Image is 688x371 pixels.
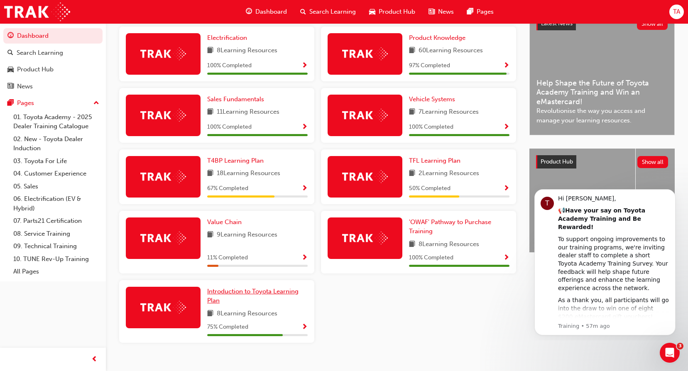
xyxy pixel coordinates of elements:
[10,155,103,168] a: 03. Toyota For Life
[503,124,509,131] span: Show Progress
[207,33,250,43] a: Electrification
[409,239,415,250] span: book-icon
[93,98,99,109] span: up-icon
[140,301,186,314] img: Trak
[207,122,252,132] span: 100 % Completed
[503,62,509,70] span: Show Progress
[536,106,668,125] span: Revolutionise the way you access and manage your learning resources.
[140,170,186,183] img: Trak
[207,95,267,104] a: Sales Fundamentals
[428,7,435,17] span: news-icon
[409,122,453,132] span: 100 % Completed
[207,184,248,193] span: 67 % Completed
[207,218,242,226] span: Value Chain
[409,95,455,103] span: Vehicle Systems
[301,324,308,331] span: Show Progress
[409,218,491,235] span: 'OWAF' Pathway to Purchase Training
[207,230,213,240] span: book-icon
[536,155,668,168] a: Product HubShow all
[422,3,460,20] a: news-iconNews
[660,343,680,363] iframe: Intercom live chat
[301,122,308,132] button: Show Progress
[637,18,668,30] button: Show all
[10,265,103,278] a: All Pages
[419,46,483,56] span: 60 Learning Resources
[379,7,415,17] span: Product Hub
[10,180,103,193] a: 05. Sales
[673,7,680,17] span: TA
[10,227,103,240] a: 08. Service Training
[3,95,103,111] button: Pages
[10,193,103,215] a: 06. Electrification (EV & Hybrid)
[301,61,308,71] button: Show Progress
[409,95,458,104] a: Vehicle Systems
[207,61,252,71] span: 100 % Completed
[529,10,675,135] a: Latest NewsShow allHelp Shape the Future of Toyota Academy Training and Win an eMastercard!Revolu...
[3,27,103,95] button: DashboardSearch LearningProduct HubNews
[409,217,509,236] a: 'OWAF' Pathway to Purchase Training
[255,7,287,17] span: Dashboard
[17,65,54,74] div: Product Hub
[503,122,509,132] button: Show Progress
[503,185,509,193] span: Show Progress
[207,157,264,164] span: T4BP Learning Plan
[301,124,308,131] span: Show Progress
[503,254,509,262] span: Show Progress
[207,95,264,103] span: Sales Fundamentals
[207,253,248,263] span: 11 % Completed
[677,343,683,349] span: 3
[217,46,277,56] span: 8 Learning Resources
[239,3,294,20] a: guage-iconDashboard
[140,109,186,122] img: Trak
[541,20,573,27] span: Latest News
[409,107,415,117] span: book-icon
[419,168,479,179] span: 2 Learning Resources
[301,253,308,263] button: Show Progress
[541,158,573,165] span: Product Hub
[207,287,308,305] a: Introduction to Toyota Learning Plan
[246,7,252,17] span: guage-icon
[217,107,279,117] span: 11 Learning Resources
[4,2,70,21] img: Trak
[207,168,213,179] span: book-icon
[217,230,277,240] span: 9 Learning Resources
[10,215,103,227] a: 07. Parts21 Certification
[7,32,14,40] span: guage-icon
[3,79,103,94] a: News
[409,156,464,166] a: TFL Learning Plan
[207,34,247,41] span: Electrification
[419,107,479,117] span: 7 Learning Resources
[309,7,356,17] span: Search Learning
[409,184,451,193] span: 50 % Completed
[536,17,668,30] a: Latest NewsShow all
[3,45,103,61] a: Search Learning
[409,168,415,179] span: book-icon
[342,170,388,183] img: Trak
[300,7,306,17] span: search-icon
[409,61,450,71] span: 97 % Completed
[17,48,63,58] div: Search Learning
[301,185,308,193] span: Show Progress
[669,5,684,19] button: TA
[10,111,103,133] a: 01. Toyota Academy - 2025 Dealer Training Catalogue
[301,322,308,332] button: Show Progress
[342,47,388,60] img: Trak
[207,288,299,305] span: Introduction to Toyota Learning Plan
[10,240,103,253] a: 09. Technical Training
[17,98,34,108] div: Pages
[409,157,460,164] span: TFL Learning Plan
[7,66,14,73] span: car-icon
[301,62,308,70] span: Show Progress
[91,354,98,365] span: prev-icon
[637,156,668,168] button: Show all
[467,7,473,17] span: pages-icon
[477,7,494,17] span: Pages
[217,168,280,179] span: 18 Learning Resources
